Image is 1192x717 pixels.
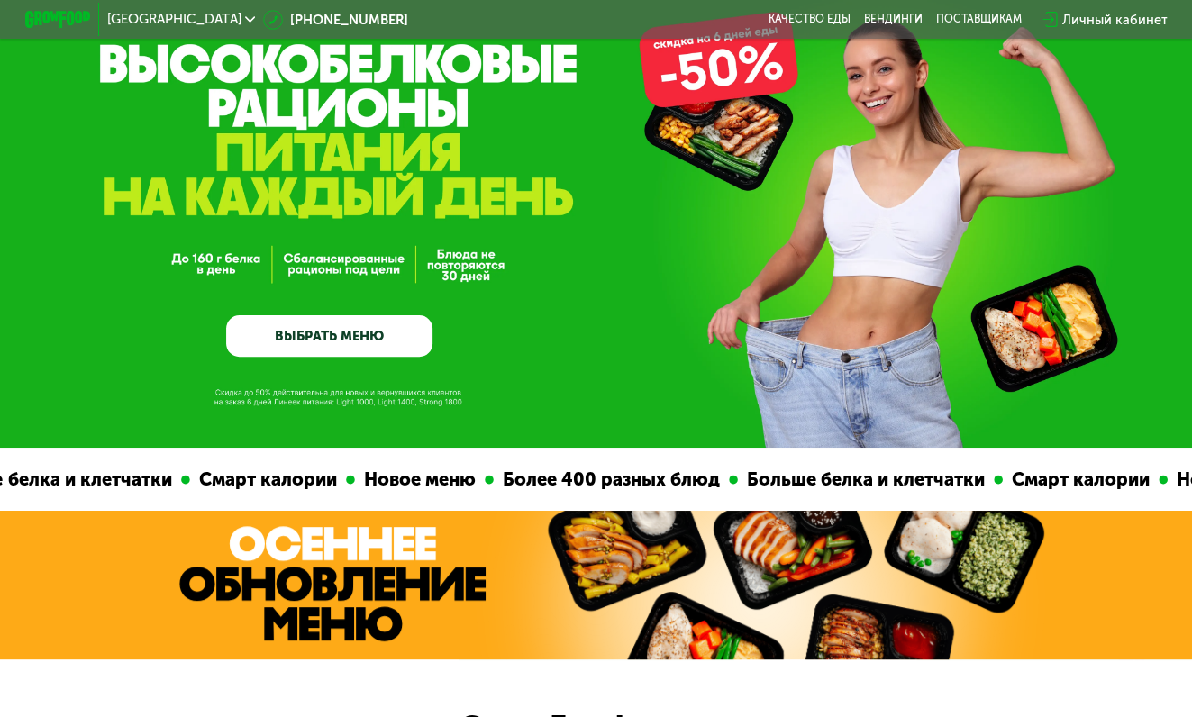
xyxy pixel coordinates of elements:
div: Более 400 разных блюд [492,466,727,494]
a: ВЫБРАТЬ МЕНЮ [226,315,432,357]
a: Вендинги [864,13,923,26]
a: Качество еды [769,13,851,26]
div: Смарт калории [1001,466,1157,494]
div: поставщикам [935,13,1021,26]
div: Смарт калории [188,466,344,494]
div: Новое меню [353,466,483,494]
div: Больше белка и клетчатки [736,466,992,494]
div: Личный кабинет [1061,10,1167,30]
span: [GEOGRAPHIC_DATA] [107,13,241,26]
a: [PHONE_NUMBER] [263,10,407,30]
